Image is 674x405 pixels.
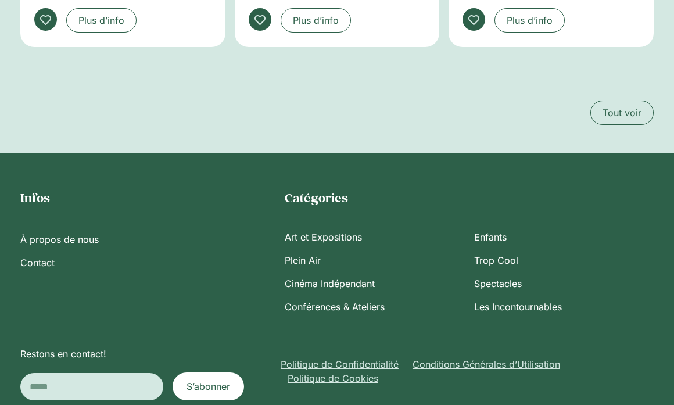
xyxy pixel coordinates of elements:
[474,249,654,272] a: Trop Cool
[20,372,244,400] form: New Form
[293,13,339,27] span: Plus d’info
[285,225,465,249] a: Art et Expositions
[78,13,124,27] span: Plus d’info
[66,8,137,33] a: Plus d’info
[281,357,654,385] nav: Menu
[173,372,244,400] button: S’abonner
[494,8,565,33] a: Plus d’info
[281,8,351,33] a: Plus d’info
[288,371,378,385] a: Politique de Cookies
[20,190,266,206] h2: Infos
[474,295,654,318] a: Les Incontournables
[20,228,266,274] nav: Menu
[507,13,553,27] span: Plus d’info
[20,251,266,274] a: Contact
[20,347,269,361] p: Restons en contact!
[285,295,465,318] a: Conférences & Ateliers
[474,225,654,249] a: Enfants
[187,379,230,393] span: S’abonner
[285,225,654,318] nav: Menu
[285,190,654,206] h2: Catégories
[413,357,560,371] a: Conditions Générales d’Utilisation
[474,272,654,295] a: Spectacles
[20,228,266,251] a: À propos de nous
[285,249,465,272] a: Plein Air
[281,357,399,371] a: Politique de Confidentialité
[285,272,465,295] a: Cinéma Indépendant
[603,106,641,120] span: Tout voir
[590,101,654,125] a: Tout voir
